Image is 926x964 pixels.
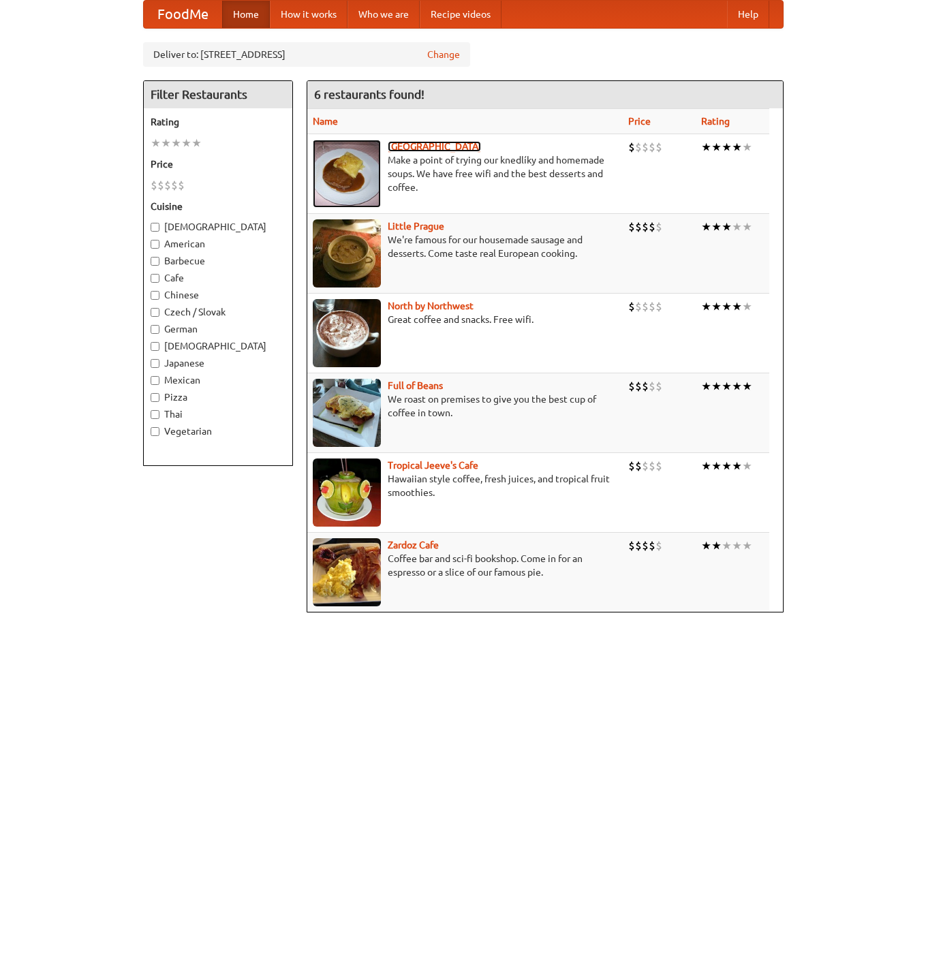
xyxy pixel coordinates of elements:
[313,552,618,579] p: Coffee bar and sci-fi bookshop. Come in for an espresso or a slice of our famous pie.
[628,299,635,314] li: $
[711,140,722,155] li: ★
[388,460,478,471] b: Tropical Jeeve's Cafe
[732,219,742,234] li: ★
[388,141,481,152] b: [GEOGRAPHIC_DATA]
[732,299,742,314] li: ★
[420,1,501,28] a: Recipe videos
[151,240,159,249] input: American
[722,538,732,553] li: ★
[642,458,649,473] li: $
[151,393,159,402] input: Pizza
[313,233,618,260] p: We're famous for our housemade sausage and desserts. Come taste real European cooking.
[151,254,285,268] label: Barbecue
[191,136,202,151] li: ★
[649,538,655,553] li: $
[151,407,285,421] label: Thai
[722,458,732,473] li: ★
[642,299,649,314] li: $
[711,219,722,234] li: ★
[151,424,285,438] label: Vegetarian
[655,538,662,553] li: $
[151,237,285,251] label: American
[628,219,635,234] li: $
[649,299,655,314] li: $
[151,257,159,266] input: Barbecue
[732,379,742,394] li: ★
[701,116,730,127] a: Rating
[727,1,769,28] a: Help
[151,342,159,351] input: [DEMOGRAPHIC_DATA]
[151,288,285,302] label: Chinese
[655,219,662,234] li: $
[151,427,159,436] input: Vegetarian
[701,299,711,314] li: ★
[655,458,662,473] li: $
[722,219,732,234] li: ★
[313,538,381,606] img: zardoz.jpg
[313,392,618,420] p: We roast on premises to give you the best cup of coffee in town.
[635,538,642,553] li: $
[649,458,655,473] li: $
[151,356,285,370] label: Japanese
[151,373,285,387] label: Mexican
[161,136,171,151] li: ★
[171,136,181,151] li: ★
[655,379,662,394] li: $
[628,458,635,473] li: $
[143,42,470,67] div: Deliver to: [STREET_ADDRESS]
[151,325,159,334] input: German
[732,458,742,473] li: ★
[164,178,171,193] li: $
[151,359,159,368] input: Japanese
[642,140,649,155] li: $
[313,379,381,447] img: beans.jpg
[701,458,711,473] li: ★
[151,376,159,385] input: Mexican
[270,1,348,28] a: How it works
[151,136,161,151] li: ★
[151,274,159,283] input: Cafe
[711,458,722,473] li: ★
[151,157,285,171] h5: Price
[181,136,191,151] li: ★
[178,178,185,193] li: $
[151,271,285,285] label: Cafe
[313,313,618,326] p: Great coffee and snacks. Free wifi.
[313,153,618,194] p: Make a point of trying our knedlíky and homemade soups. We have free wifi and the best desserts a...
[151,339,285,353] label: [DEMOGRAPHIC_DATA]
[732,140,742,155] li: ★
[313,116,338,127] a: Name
[348,1,420,28] a: Who we are
[628,379,635,394] li: $
[711,538,722,553] li: ★
[628,538,635,553] li: $
[171,178,178,193] li: $
[388,221,444,232] a: Little Prague
[701,140,711,155] li: ★
[701,219,711,234] li: ★
[628,116,651,127] a: Price
[742,219,752,234] li: ★
[151,291,159,300] input: Chinese
[427,48,460,61] a: Change
[635,140,642,155] li: $
[151,410,159,419] input: Thai
[635,458,642,473] li: $
[144,1,222,28] a: FoodMe
[742,458,752,473] li: ★
[151,223,159,232] input: [DEMOGRAPHIC_DATA]
[655,140,662,155] li: $
[701,538,711,553] li: ★
[151,305,285,319] label: Czech / Slovak
[635,379,642,394] li: $
[655,299,662,314] li: $
[722,140,732,155] li: ★
[151,115,285,129] h5: Rating
[313,219,381,287] img: littleprague.jpg
[742,379,752,394] li: ★
[151,200,285,213] h5: Cuisine
[742,538,752,553] li: ★
[388,300,474,311] a: North by Northwest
